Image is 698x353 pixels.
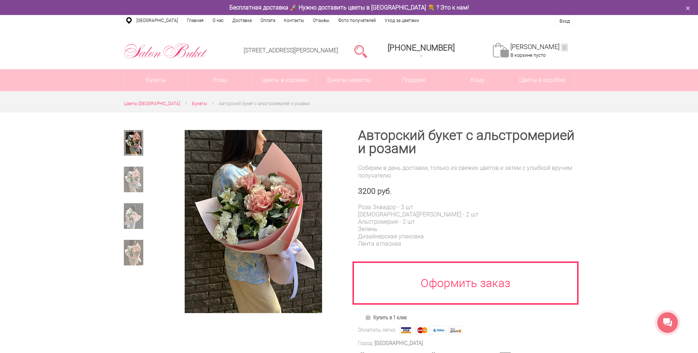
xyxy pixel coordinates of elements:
[334,15,380,26] a: Фото получателей
[432,326,446,335] img: Webmoney
[416,326,429,335] img: MasterCard
[256,15,280,26] a: Оплата
[124,100,180,108] a: Цветы [GEOGRAPHIC_DATA]
[374,339,423,347] div: [GEOGRAPHIC_DATA]
[166,130,340,313] a: Увеличить
[192,100,207,108] a: Букеты
[244,47,338,54] a: [STREET_ADDRESS][PERSON_NAME]
[358,326,396,334] div: Оплатить легко:
[561,44,568,51] ins: 0
[208,15,228,26] a: О нас
[253,69,317,91] a: Цветы в корзине
[362,312,410,323] a: Купить в 1 клик
[358,164,575,179] div: Соберем в день доставки, только из свежих цветов и затем с улыбкой вручим получателю.
[510,69,574,91] a: Цветы в коробке
[124,69,188,91] a: Букеты
[358,204,580,248] div: Роза Эквадор - 3 шт [DEMOGRAPHIC_DATA][PERSON_NAME] - 2 шт Альстромерия - 2 шт Зелень Дизайнерска...
[118,4,580,11] div: Бесплатная доставка 🚀 Нужно доставить цветы в [GEOGRAPHIC_DATA] 💐 ? Это к нам!
[448,326,462,335] img: Яндекс Деньги
[228,15,256,26] a: Доставка
[365,314,373,320] img: Купить в 1 клик
[317,69,381,91] a: Букеты невесты
[388,43,455,52] span: [PHONE_NUMBER]
[124,101,180,106] span: Цветы [GEOGRAPHIC_DATA]
[358,187,575,196] div: 3200 руб.
[182,15,208,26] a: Главная
[192,101,207,106] span: Букеты
[185,130,322,313] img: Авторский букет с альстромерией и розами
[188,69,252,91] a: Розы
[399,326,413,335] img: Visa
[124,41,208,60] img: Цветы Нижний Новгород
[559,18,570,24] a: Вход
[309,15,334,26] a: Отзывы
[381,69,446,91] a: Подарки
[383,41,459,62] a: [PHONE_NUMBER]
[380,15,424,26] a: Уход за цветами
[510,43,568,51] a: [PERSON_NAME]
[358,339,373,347] div: Город:
[219,101,310,106] span: Авторский букет с альстромерией и розами
[510,52,546,58] span: В корзине пусто
[132,15,182,26] a: [GEOGRAPHIC_DATA]
[358,129,575,155] h1: Авторский букет с альстромерией и розами
[352,261,579,305] a: Оформить заказ
[446,69,510,91] span: Кому
[280,15,309,26] a: Контакты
